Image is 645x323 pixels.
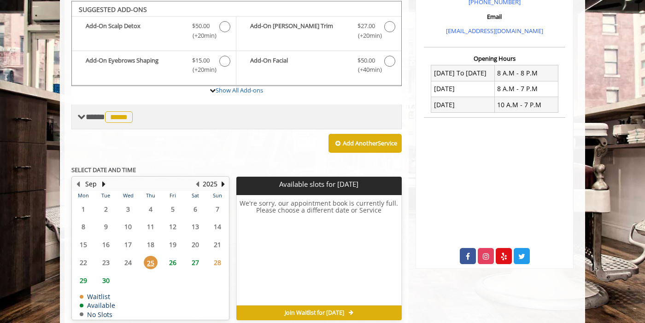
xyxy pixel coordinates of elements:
th: Tue [94,191,117,200]
span: 28 [211,256,224,269]
td: Waitlist [80,293,115,300]
td: [DATE] To [DATE] [431,65,495,81]
span: (+40min ) [352,65,380,75]
h3: Opening Hours [424,55,565,62]
th: Mon [72,191,94,200]
h6: We're sorry, our appointment book is currently full. Please choose a different date or Service [237,200,401,302]
a: Show All Add-ons [216,86,263,94]
span: (+20min ) [188,65,215,75]
td: Available [80,302,115,309]
button: Previous Month [74,179,82,189]
td: Select day26 [162,254,184,271]
span: Join Waitlist for [DATE] [285,309,344,317]
span: (+20min ) [352,31,380,40]
div: The Made Man Haircut Add-onS [71,1,402,87]
th: Wed [117,191,139,200]
p: Available slots for [DATE] [240,180,398,188]
h3: Email [426,13,563,20]
td: Select day30 [94,271,117,289]
span: 30 [99,274,113,287]
b: Add-On Scalp Detox [86,21,183,40]
button: Previous Year [193,179,201,189]
span: 29 [76,274,90,287]
button: Next Year [219,179,227,189]
a: [EMAIL_ADDRESS][DOMAIN_NAME] [446,27,543,35]
span: (+20min ) [188,31,215,40]
button: 2025 [203,179,217,189]
span: $27.00 [358,21,375,31]
b: Add-On [PERSON_NAME] Trim [250,21,348,40]
span: 25 [144,256,158,269]
b: SELECT DATE AND TIME [71,166,136,174]
td: [DATE] [431,81,495,97]
span: $50.00 [192,21,210,31]
th: Sun [206,191,229,200]
label: Add-On Eyebrows Shaping [76,56,231,77]
b: SUGGESTED ADD-ONS [79,5,147,14]
b: Add Another Service [343,139,397,147]
th: Thu [139,191,161,200]
td: 8 A.M - 7 P.M [494,81,558,97]
th: Fri [162,191,184,200]
button: Next Month [100,179,107,189]
b: Add-On Facial [250,56,348,75]
td: Select day27 [184,254,206,271]
th: Sat [184,191,206,200]
label: Add-On Facial [241,56,396,77]
button: Add AnotherService [328,134,402,153]
td: [DATE] [431,97,495,113]
label: Add-On Beard Trim [241,21,396,43]
td: Select day28 [206,254,229,271]
td: Select day29 [72,271,94,289]
b: Add-On Eyebrows Shaping [86,56,183,75]
span: $15.00 [192,56,210,65]
button: Sep [85,179,97,189]
td: No Slots [80,311,115,318]
label: Add-On Scalp Detox [76,21,231,43]
td: 10 A.M - 7 P.M [494,97,558,113]
td: 8 A.M - 8 P.M [494,65,558,81]
td: Select day25 [139,254,161,271]
span: $50.00 [358,56,375,65]
span: 27 [188,256,202,269]
span: 26 [166,256,180,269]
